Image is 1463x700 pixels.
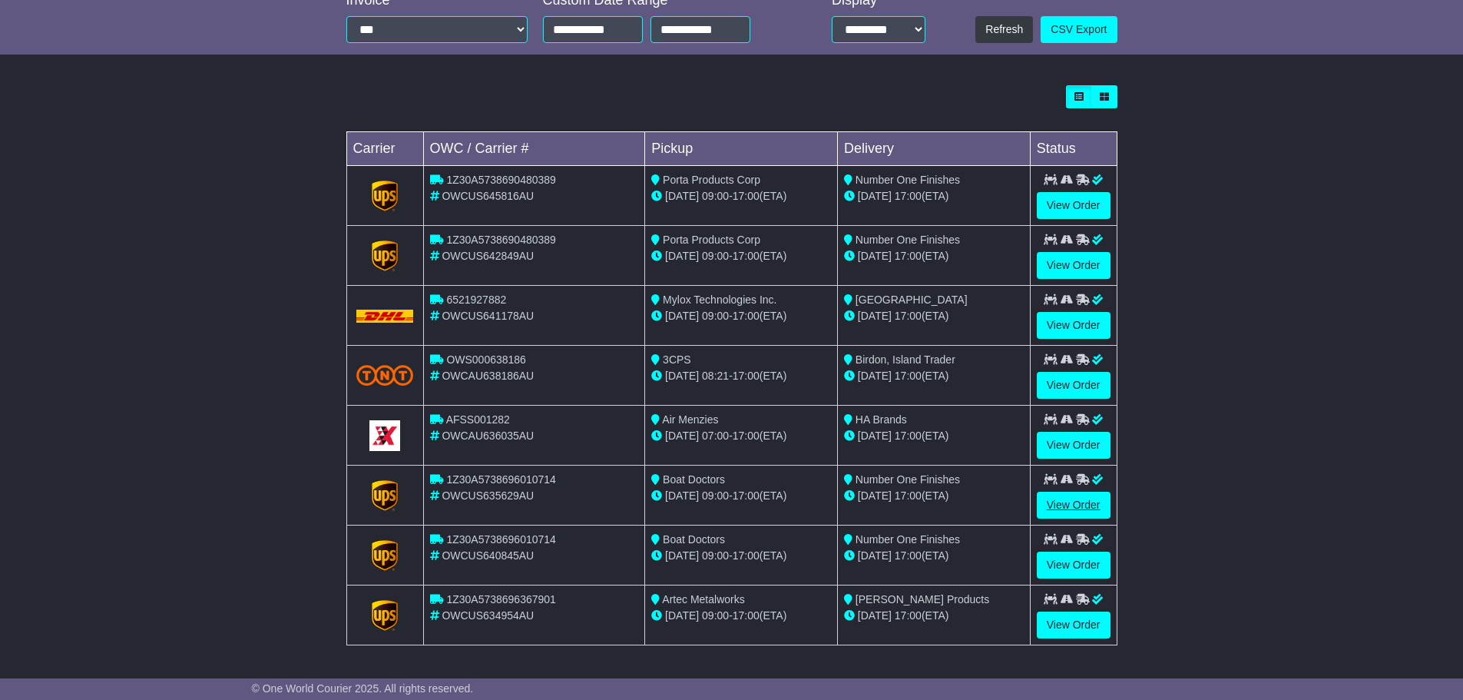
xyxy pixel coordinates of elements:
span: 08:21 [702,370,729,382]
span: [DATE] [665,609,699,622]
a: View Order [1037,612,1110,639]
span: 17:00 [733,489,760,502]
span: [DATE] [665,489,699,502]
div: (ETA) [844,368,1024,384]
span: [DATE] [665,430,699,442]
span: 09:00 [702,250,729,262]
span: [PERSON_NAME] Products [856,593,989,605]
span: [DATE] [858,609,892,622]
span: Number One Finishes [856,473,960,486]
div: - (ETA) [651,488,831,504]
span: HA Brands [856,413,907,426]
span: 3CPS [663,353,691,366]
span: [DATE] [665,190,699,202]
span: 1Z30A5738696010714 [446,533,555,546]
span: Boat Doctors [663,533,725,546]
span: 1Z30A5738696010714 [446,473,555,486]
span: 17:00 [895,250,922,262]
span: Porta Products Corp [663,174,760,186]
td: OWC / Carrier # [423,132,645,166]
span: OWS000638186 [446,353,526,366]
span: 17:00 [733,370,760,382]
span: Number One Finishes [856,174,960,186]
span: OWCAU638186AU [442,370,534,382]
td: Status [1030,132,1117,166]
span: [DATE] [665,549,699,562]
img: GetCarrierServiceLogo [372,480,398,511]
span: 17:00 [895,370,922,382]
span: [DATE] [858,250,892,262]
span: 09:00 [702,549,729,562]
span: 17:00 [895,190,922,202]
span: Number One Finishes [856,533,960,546]
span: [DATE] [665,370,699,382]
span: 17:00 [895,609,922,622]
td: Pickup [645,132,838,166]
span: 17:00 [733,250,760,262]
span: 1Z30A5738690480389 [446,234,555,246]
img: GetCarrierServiceLogo [372,540,398,571]
div: (ETA) [844,188,1024,204]
span: 17:00 [733,190,760,202]
span: Air Menzies [662,413,718,426]
img: GetCarrierServiceLogo [372,241,398,271]
div: - (ETA) [651,428,831,444]
div: - (ETA) [651,608,831,624]
div: (ETA) [844,428,1024,444]
span: 17:00 [733,609,760,622]
td: Delivery [837,132,1030,166]
span: 17:00 [733,549,760,562]
span: [DATE] [858,549,892,562]
span: [GEOGRAPHIC_DATA] [856,294,968,306]
span: Birdon, Island Trader [856,353,955,366]
span: Porta Products Corp [663,234,760,246]
span: OWCUS640845AU [442,549,534,562]
span: Boat Doctors [663,473,725,486]
span: Mylox Technologies Inc. [663,294,776,306]
span: 17:00 [733,310,760,322]
span: OWCUS635629AU [442,489,534,502]
span: 09:00 [702,609,729,622]
img: GetCarrierServiceLogo [372,600,398,631]
div: - (ETA) [651,368,831,384]
span: [DATE] [665,310,699,322]
div: (ETA) [844,248,1024,264]
div: - (ETA) [651,188,831,204]
img: GetCarrierServiceLogo [372,181,398,211]
a: View Order [1037,492,1110,519]
img: DHL.png [356,310,414,322]
span: OWCUS645816AU [442,190,534,202]
div: (ETA) [844,548,1024,564]
a: View Order [1037,552,1110,579]
span: 17:00 [895,489,922,502]
span: Artec Metalworks [662,593,744,605]
span: [DATE] [858,430,892,442]
span: 09:00 [702,310,729,322]
span: 6521927882 [446,294,506,306]
a: View Order [1037,252,1110,279]
span: 17:00 [895,310,922,322]
span: OWCUS641178AU [442,310,534,322]
img: TNT_Domestic.png [356,365,414,386]
button: Refresh [975,16,1033,43]
span: AFSS001282 [446,413,510,426]
span: OWCUS642849AU [442,250,534,262]
span: © One World Courier 2025. All rights reserved. [252,682,474,695]
a: View Order [1037,312,1110,339]
span: 1Z30A5738696367901 [446,593,555,605]
img: GetCarrierServiceLogo [369,420,400,451]
span: 07:00 [702,430,729,442]
span: OWCUS634954AU [442,609,534,622]
span: 09:00 [702,489,729,502]
span: [DATE] [858,310,892,322]
span: [DATE] [858,370,892,382]
div: (ETA) [844,608,1024,624]
a: CSV Export [1041,16,1117,43]
td: Carrier [346,132,423,166]
div: - (ETA) [651,548,831,564]
div: - (ETA) [651,248,831,264]
div: - (ETA) [651,308,831,324]
a: View Order [1037,432,1110,459]
span: 17:00 [895,430,922,442]
span: OWCAU636035AU [442,430,534,442]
